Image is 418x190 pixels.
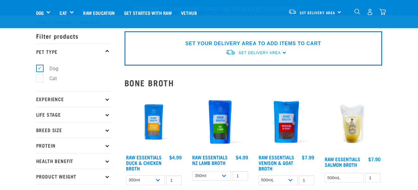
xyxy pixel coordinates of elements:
[36,138,110,153] p: Protein
[36,9,44,16] a: Dog
[354,9,360,15] img: home-icon-1@2x.png
[176,0,201,25] a: Vethub
[169,154,182,160] div: $4.99
[379,9,386,15] img: home-icon@2x.png
[166,175,182,185] input: 1
[36,107,110,122] p: Life Stage
[60,9,67,16] a: Cat
[36,153,110,169] p: Health Benefit
[236,154,248,160] div: $4.99
[36,28,110,44] p: Filter products
[126,156,162,170] a: Raw Essentials Duck & Chicken Broth
[300,11,336,14] span: Set Delivery Area
[368,156,381,162] div: $7.90
[325,158,360,166] a: Raw Essentials Salmon Broth
[36,122,110,138] p: Breed Size
[40,75,59,82] label: Cat
[288,9,297,15] img: van-moving.png
[185,40,321,47] p: SET YOUR DELIVERY AREA TO ADD ITEMS TO CART
[365,173,381,183] input: 1
[36,44,110,59] p: Pet Type
[259,156,294,170] a: Raw Essentials Venison & Goat Broth
[302,154,314,160] div: $7.99
[257,93,316,152] img: Raw Essentials Venison Goat Novel Protein Hypoallergenic Bone Broth Cats & Dogs
[120,0,176,25] a: Get started with Raw
[40,65,61,72] label: Dog
[78,0,119,25] a: Raw Education
[299,175,314,185] input: 1
[125,78,382,88] h2: Bone Broth
[323,93,382,153] img: Salmon Broth
[36,91,110,107] p: Experience
[125,93,184,152] img: RE Product Shoot 2023 Nov8793 1
[36,169,110,184] p: Product Weight
[192,156,228,164] a: Raw Essentials NZ Lamb Broth
[239,51,281,55] span: Set Delivery Area
[367,9,373,15] img: user.png
[191,93,250,152] img: Raw Essentials New Zealand Lamb Bone Broth For Cats & Dogs
[233,171,248,181] input: 1
[226,49,235,56] img: van-moving.png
